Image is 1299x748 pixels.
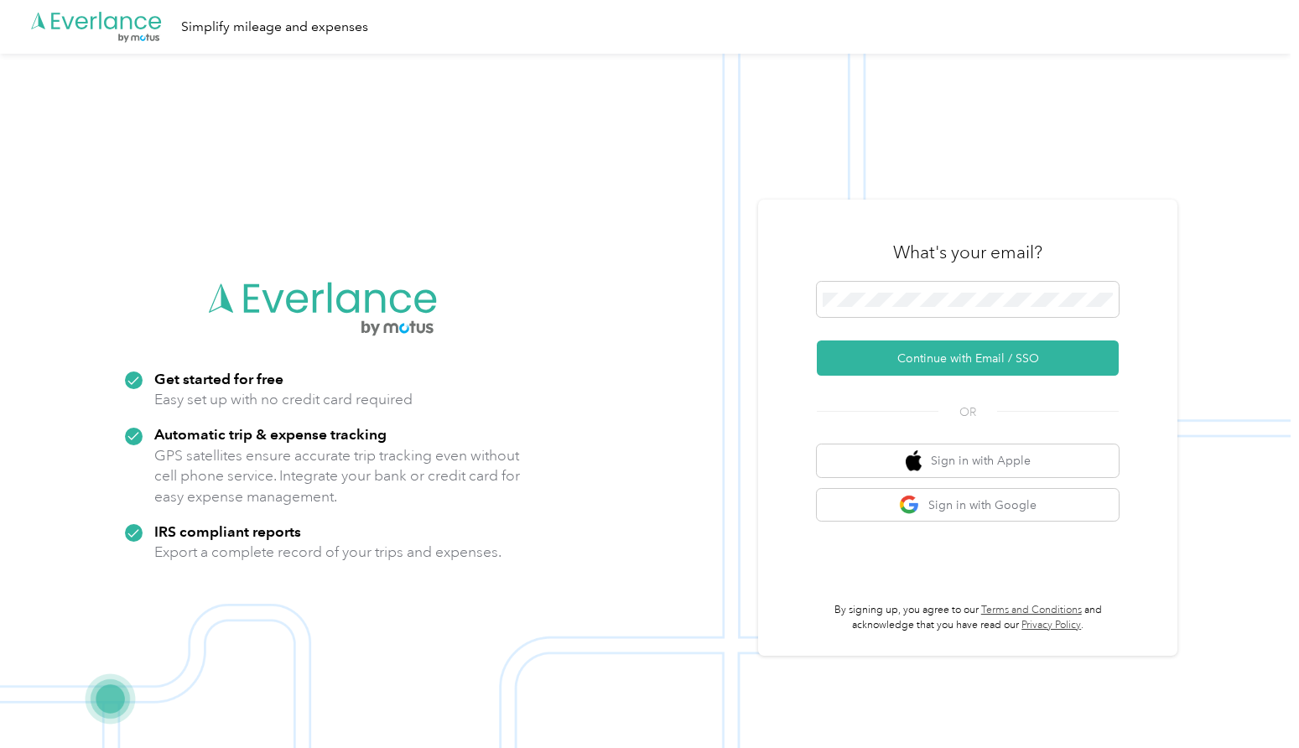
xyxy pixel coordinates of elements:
[181,17,368,38] div: Simplify mileage and expenses
[154,389,413,410] p: Easy set up with no credit card required
[817,603,1119,632] p: By signing up, you agree to our and acknowledge that you have read our .
[817,489,1119,522] button: google logoSign in with Google
[154,445,521,507] p: GPS satellites ensure accurate trip tracking even without cell phone service. Integrate your bank...
[906,450,922,471] img: apple logo
[154,522,301,540] strong: IRS compliant reports
[1021,619,1081,631] a: Privacy Policy
[899,495,920,516] img: google logo
[154,370,283,387] strong: Get started for free
[938,403,997,421] span: OR
[817,444,1119,477] button: apple logoSign in with Apple
[154,542,501,563] p: Export a complete record of your trips and expenses.
[154,425,387,443] strong: Automatic trip & expense tracking
[817,340,1119,376] button: Continue with Email / SSO
[893,241,1042,264] h3: What's your email?
[981,604,1082,616] a: Terms and Conditions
